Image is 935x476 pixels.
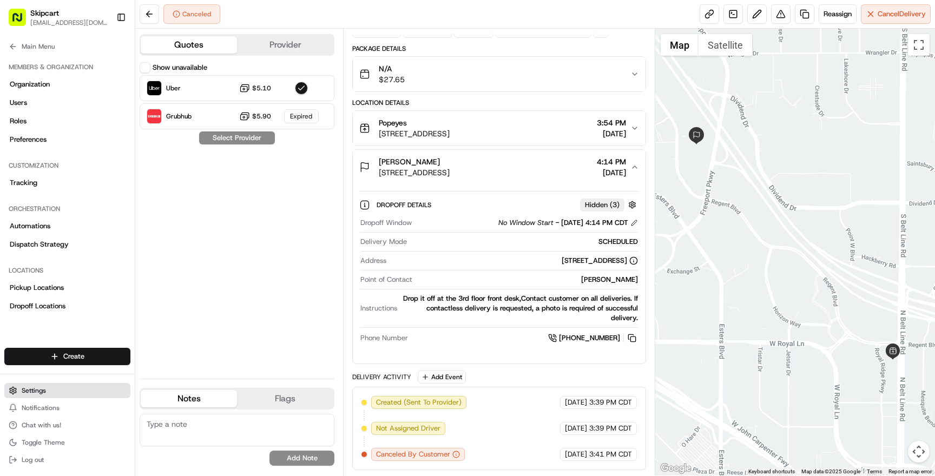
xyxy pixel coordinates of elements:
span: Point of Contact [360,275,412,285]
a: Powered byPylon [76,183,131,191]
div: Start new chat [37,103,177,114]
span: [PHONE_NUMBER] [559,333,620,343]
a: Pickup Locations [4,279,130,296]
span: Map data ©2025 Google [801,468,860,474]
span: Canceled By Customer [376,449,450,459]
span: Users [10,98,27,108]
span: Pylon [108,183,131,191]
div: Expired [284,109,319,123]
button: Settings [4,383,130,398]
button: Chat with us! [4,418,130,433]
label: Show unavailable [153,63,207,72]
a: Terms (opens in new tab) [867,468,882,474]
button: Skipcart[EMAIL_ADDRESS][DOMAIN_NAME] [4,4,112,30]
span: Notifications [22,404,60,412]
a: Automations [4,217,130,235]
button: Log out [4,452,130,467]
div: Package Details [352,44,646,53]
div: SCHEDULED [411,237,637,247]
button: Notes [141,390,237,407]
span: 3:41 PM CDT [589,449,632,459]
div: [PERSON_NAME] [417,275,637,285]
button: Show street map [661,34,699,56]
div: Locations [4,262,130,279]
span: N/A [379,63,405,74]
span: Preferences [10,135,47,144]
div: Customization [4,157,130,174]
span: [DATE] [565,449,587,459]
div: Members & Organization [4,58,130,76]
span: [DATE] [597,167,626,178]
span: Roles [10,116,27,126]
span: Grubhub [166,112,192,121]
span: [DATE] [565,398,587,407]
img: 1736555255976-a54dd68f-1ca7-489b-9aae-adbdc363a1c4 [11,103,30,123]
span: Organization [10,80,50,89]
span: Main Menu [22,42,55,51]
span: 3:39 PM CDT [589,398,632,407]
a: Report a map error [888,468,932,474]
span: Hidden ( 3 ) [585,200,620,210]
span: Delivery Mode [360,237,407,247]
span: Phone Number [360,333,408,343]
div: 📗 [11,158,19,167]
span: Popeyes [379,117,407,128]
button: Add Event [418,371,466,384]
input: Clear [28,70,179,81]
span: 4:14 PM [597,156,626,167]
span: [STREET_ADDRESS] [379,128,450,139]
span: Create [63,352,84,361]
span: Address [360,256,386,266]
span: Reassign [824,9,852,19]
span: [STREET_ADDRESS] [379,167,450,178]
span: Dispatch Strategy [10,240,69,249]
div: Drop it off at the 3rd floor front desk,Contact customer on all deliveries. If contactless delive... [401,294,637,323]
span: Dropoff Locations [10,301,65,311]
button: Flags [237,390,333,407]
img: Uber [147,81,161,95]
a: Tracking [4,174,130,191]
button: Provider [237,36,333,54]
span: Log out [22,455,44,464]
span: Automations [10,221,50,231]
span: 3:54 PM [597,117,626,128]
div: We're available if you need us! [37,114,137,123]
button: [PERSON_NAME][STREET_ADDRESS]4:14 PM[DATE] [353,150,645,184]
button: Keyboard shortcuts [748,468,795,475]
a: Organization [4,76,130,93]
span: Created (Sent To Provider) [376,398,462,407]
p: Welcome 👋 [11,43,197,61]
img: Grubhub [147,109,161,123]
button: Map camera controls [908,441,930,462]
span: $27.65 [379,74,405,85]
div: 💻 [91,158,100,167]
button: N/A$27.65 [353,57,645,91]
span: Settings [22,386,46,395]
button: Main Menu [4,39,130,54]
button: Notifications [4,400,130,415]
button: [EMAIL_ADDRESS][DOMAIN_NAME] [30,18,108,27]
button: Hidden (3) [580,198,639,211]
button: Skipcart [30,8,59,18]
button: Canceled [163,4,220,24]
span: Knowledge Base [22,157,83,168]
button: CancelDelivery [861,4,931,24]
button: Create [4,348,130,365]
span: Cancel Delivery [878,9,926,19]
span: Toggle Theme [22,438,65,447]
span: Dropoff Window [360,218,412,228]
div: Orchestration [4,200,130,217]
span: Dropoff Details [377,201,433,209]
span: No Window Start [498,218,554,228]
button: Popeyes[STREET_ADDRESS]3:54 PM[DATE] [353,111,645,146]
a: Dispatch Strategy [4,236,130,253]
span: Chat with us! [22,421,61,429]
div: [STREET_ADDRESS] [562,256,638,266]
span: [DATE] [565,424,587,433]
span: [DATE] 4:14 PM CDT [561,218,628,228]
span: [PERSON_NAME] [379,156,440,167]
a: [PHONE_NUMBER] [548,332,638,344]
